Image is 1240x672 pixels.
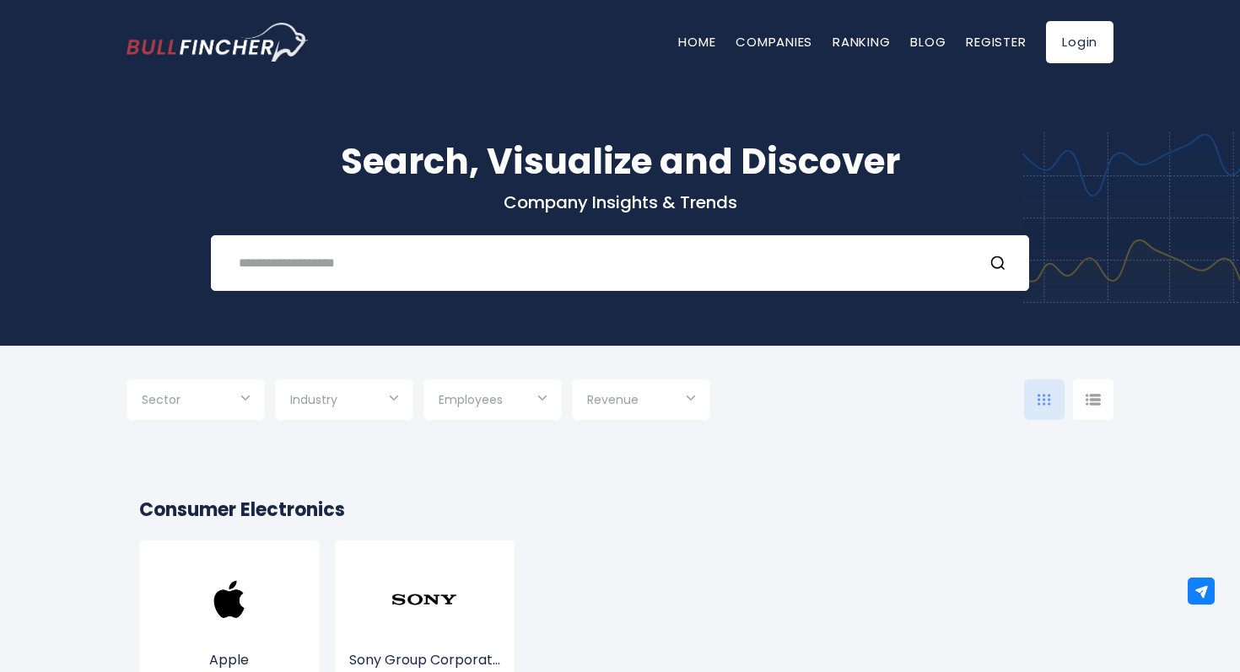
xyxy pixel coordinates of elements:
h1: Search, Visualize and Discover [127,135,1113,188]
a: Go to homepage [127,23,308,62]
img: AAPL.png [196,566,263,633]
span: Industry [290,392,337,407]
a: Companies [736,33,812,51]
a: Home [678,33,715,51]
button: Search [989,252,1011,274]
a: Login [1046,21,1113,63]
h2: Consumer Electronics [139,496,1101,524]
input: Selection [439,386,547,417]
a: Register [966,33,1026,51]
input: Selection [587,386,695,417]
input: Selection [142,386,250,417]
span: Sector [142,392,181,407]
p: Apple [152,650,307,670]
span: Revenue [587,392,639,407]
a: Blog [910,33,946,51]
a: Sony Group Corporat... [348,597,503,670]
a: Ranking [833,33,890,51]
a: Apple [152,597,307,670]
img: icon-comp-grid.svg [1038,394,1051,406]
p: Sony Group Corporation [348,650,503,670]
p: Company Insights & Trends [127,191,1113,213]
span: Employees [439,392,503,407]
img: Bullfincher logo [127,23,309,62]
input: Selection [290,386,398,417]
img: SONY.png [391,566,458,633]
img: icon-comp-list-view.svg [1086,394,1101,406]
